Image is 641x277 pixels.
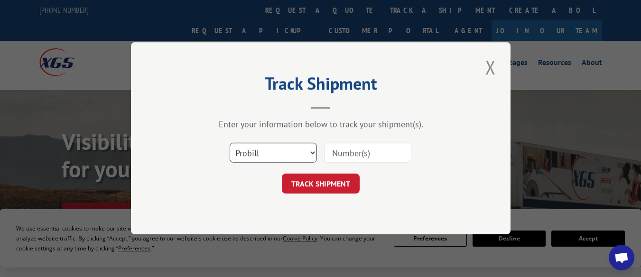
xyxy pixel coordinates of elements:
button: Close modal [483,54,499,80]
h2: Track Shipment [178,77,463,95]
div: Enter your information below to track your shipment(s). [178,119,463,130]
button: TRACK SHIPMENT [282,174,360,194]
a: Open chat [609,245,634,270]
input: Number(s) [324,143,411,163]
